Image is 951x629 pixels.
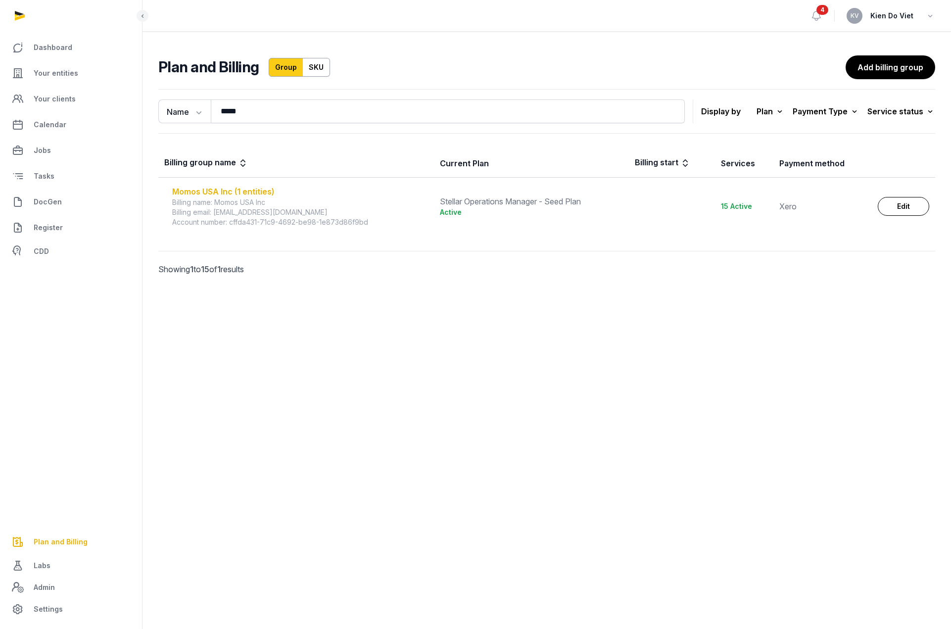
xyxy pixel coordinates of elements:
[164,156,248,170] div: Billing group name
[8,87,134,111] a: Your clients
[816,5,828,15] span: 4
[440,157,489,169] div: Current Plan
[158,251,341,287] p: Showing to of results
[8,113,134,137] a: Calendar
[34,145,51,156] span: Jobs
[701,103,741,119] p: Display by
[34,170,54,182] span: Tasks
[8,578,134,597] a: Admin
[870,10,913,22] span: Kien Do Viet
[8,164,134,188] a: Tasks
[440,207,623,217] div: Active
[269,58,303,77] a: Group
[847,8,862,24] button: KV
[34,196,62,208] span: DocGen
[172,197,428,207] div: Billing name: Momos USA Inc
[793,104,859,118] div: Payment Type
[303,58,330,77] a: SKU
[846,55,935,79] a: Add billing group
[34,245,49,257] span: CDD
[8,61,134,85] a: Your entities
[190,264,193,274] span: 1
[158,58,259,77] h2: Plan and Billing
[34,67,78,79] span: Your entities
[8,554,134,578] a: Labs
[217,264,221,274] span: 1
[8,190,134,214] a: DocGen
[779,200,866,212] div: Xero
[721,201,768,211] div: 15 Active
[8,242,134,261] a: CDD
[34,581,55,593] span: Admin
[34,536,88,548] span: Plan and Billing
[867,104,935,118] div: Service status
[34,222,63,234] span: Register
[878,197,929,216] a: Edit
[8,530,134,554] a: Plan and Billing
[34,603,63,615] span: Settings
[172,186,428,197] div: Momos USA Inc (1 entities)
[851,13,859,19] span: KV
[757,104,785,118] div: Plan
[440,195,623,207] div: Stellar Operations Manager - Seed Plan
[172,207,428,217] div: Billing email: [EMAIL_ADDRESS][DOMAIN_NAME]
[34,119,66,131] span: Calendar
[201,264,209,274] span: 15
[8,597,134,621] a: Settings
[779,157,845,169] div: Payment method
[635,156,690,170] div: Billing start
[34,93,76,105] span: Your clients
[172,217,428,227] div: Account number: cffda431-71c9-4692-be98-1e873d86f9bd
[721,157,755,169] div: Services
[34,42,72,53] span: Dashboard
[158,99,211,123] button: Name
[8,139,134,162] a: Jobs
[8,216,134,240] a: Register
[8,36,134,59] a: Dashboard
[34,560,50,572] span: Labs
